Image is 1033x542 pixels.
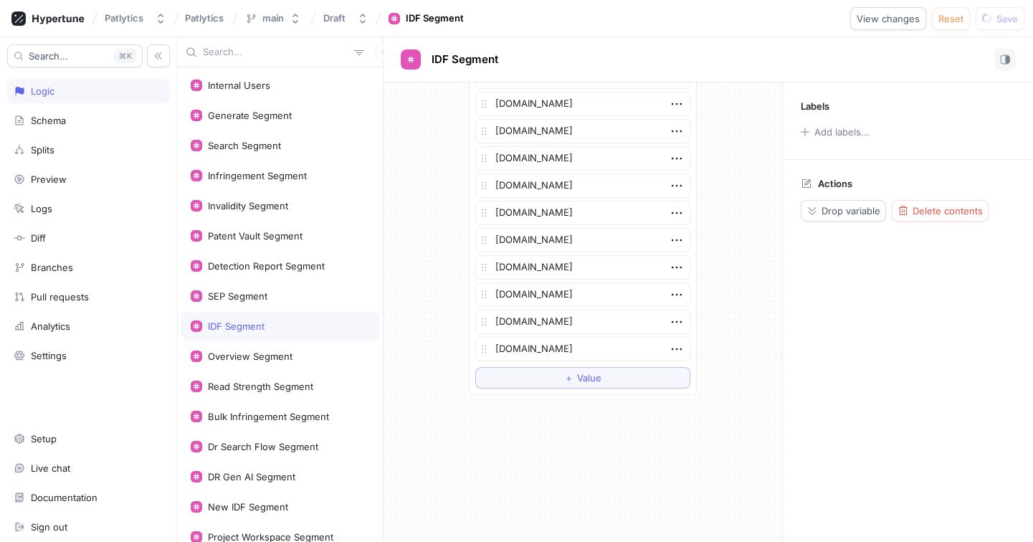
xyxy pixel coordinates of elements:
[208,501,288,513] div: New IDF Segment
[318,6,374,30] button: Draft
[208,471,295,482] div: DR Gen AI Segment
[208,170,307,181] div: Infringement Segment
[31,433,57,444] div: Setup
[801,200,886,222] button: Drop variable
[475,119,690,143] textarea: [DOMAIN_NAME]
[239,6,307,30] button: main
[850,7,926,30] button: View changes
[31,115,66,126] div: Schema
[801,100,829,112] p: Labels
[208,260,325,272] div: Detection Report Segment
[208,441,318,452] div: Dr Search Flow Segment
[796,123,873,141] button: Add labels...
[475,337,690,361] textarea: [DOMAIN_NAME]
[818,178,852,189] p: Actions
[475,201,690,225] textarea: [DOMAIN_NAME]
[31,85,54,97] div: Logic
[475,173,690,198] textarea: [DOMAIN_NAME]
[208,411,329,422] div: Bulk Infringement Segment
[892,200,989,222] button: Delete contents
[31,291,89,303] div: Pull requests
[814,128,870,137] div: Add labels...
[208,140,281,151] div: Search Segment
[31,144,54,156] div: Splits
[208,230,303,242] div: Patent Vault Segment
[208,200,288,211] div: Invalidity Segment
[475,228,690,252] textarea: [DOMAIN_NAME]
[208,320,265,332] div: IDF Segment
[432,54,498,65] span: IDF Segment
[99,6,172,30] button: Patlytics
[29,52,68,60] span: Search...
[577,374,601,382] span: Value
[976,7,1024,30] button: Save
[31,262,73,273] div: Branches
[31,173,67,185] div: Preview
[208,80,270,91] div: Internal Users
[31,462,70,474] div: Live chat
[31,492,97,503] div: Documentation
[932,7,970,30] button: Reset
[913,206,983,215] span: Delete contents
[857,14,920,23] span: View changes
[185,13,224,23] span: Patlytics
[323,12,346,24] div: Draft
[822,206,880,215] span: Drop variable
[208,110,292,121] div: Generate Segment
[31,232,46,244] div: Diff
[105,12,143,24] div: Patlytics
[475,92,690,116] textarea: [DOMAIN_NAME]
[208,381,313,392] div: Read Strength Segment
[996,14,1018,23] span: Save
[475,282,690,307] textarea: [DOMAIN_NAME]
[406,11,464,26] div: IDF Segment
[31,203,52,214] div: Logs
[475,255,690,280] textarea: [DOMAIN_NAME]
[208,290,267,302] div: SEP Segment
[203,45,348,60] input: Search...
[31,320,70,332] div: Analytics
[208,351,292,362] div: Overview Segment
[475,310,690,334] textarea: [DOMAIN_NAME]
[114,49,136,63] div: K
[7,485,170,510] a: Documentation
[475,146,690,171] textarea: [DOMAIN_NAME]
[31,350,67,361] div: Settings
[475,367,690,389] button: ＋Value
[938,14,963,23] span: Reset
[564,374,573,382] span: ＋
[7,44,143,67] button: Search...K
[31,521,67,533] div: Sign out
[262,12,284,24] div: main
